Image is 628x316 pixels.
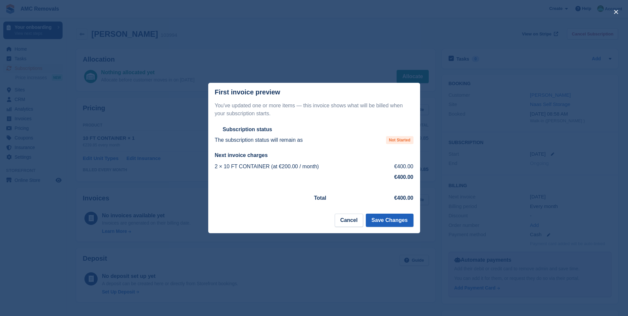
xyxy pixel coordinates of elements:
[215,88,280,96] p: First invoice preview
[223,126,272,133] h2: Subscription status
[394,174,413,180] strong: €400.00
[386,136,413,144] span: Not Started
[215,152,413,159] h2: Next invoice charges
[394,195,413,201] strong: €400.00
[366,214,413,227] button: Save Changes
[314,195,326,201] strong: Total
[215,161,383,172] td: 2 × 10 FT CONTAINER (at €200.00 / month)
[611,7,621,17] button: close
[382,161,413,172] td: €400.00
[215,102,413,118] p: You've updated one or more items — this invoice shows what will be billed when your subscription ...
[215,136,303,144] p: The subscription status will remain as
[335,214,363,227] button: Cancel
